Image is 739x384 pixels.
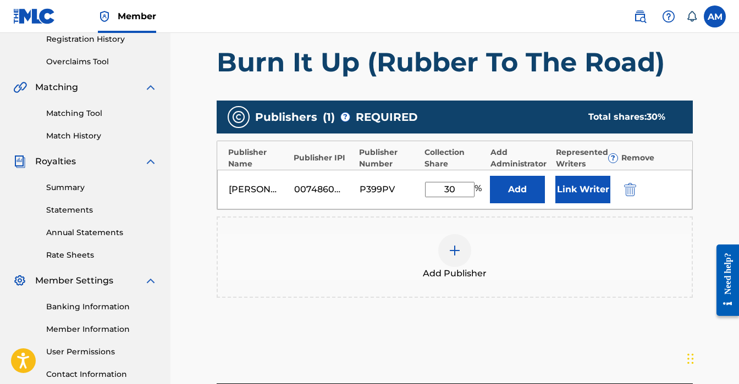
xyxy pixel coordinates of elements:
a: Matching Tool [46,108,157,119]
span: ? [609,154,617,163]
button: Add [490,176,545,203]
div: User Menu [704,5,726,27]
span: % [475,182,484,197]
span: Publishers [255,109,317,125]
img: search [633,10,647,23]
iframe: Resource Center [708,236,739,325]
img: MLC Logo [13,8,56,24]
span: Matching [35,81,78,94]
h1: Burn It Up (Rubber To The Road) [217,46,693,79]
img: Top Rightsholder [98,10,111,23]
a: Match History [46,130,157,142]
span: Royalties [35,155,76,168]
div: Drag [687,342,694,375]
img: publishers [232,110,245,124]
a: Summary [46,182,157,193]
div: Publisher Number [359,147,419,170]
img: expand [144,274,157,287]
span: 30 % [647,112,665,122]
a: Member Information [46,324,157,335]
a: Annual Statements [46,227,157,238]
a: Rate Sheets [46,249,157,261]
img: expand [144,155,157,168]
img: expand [144,81,157,94]
a: Public Search [629,5,651,27]
img: add [448,244,461,257]
div: Add Administrator [490,147,550,170]
div: Total shares: [588,110,671,124]
img: Royalties [13,155,26,168]
img: 12a2ab48e56ec057fbd8.svg [624,183,636,196]
div: Remove [621,152,681,164]
span: Add Publisher [423,267,487,280]
a: Banking Information [46,301,157,313]
div: Represented Writers [556,147,616,170]
div: Publisher Name [228,147,288,170]
span: Member Settings [35,274,113,287]
div: Publisher IPI [294,152,354,164]
img: Matching [13,81,27,94]
img: help [662,10,675,23]
img: Member Settings [13,274,26,287]
a: Overclaims Tool [46,56,157,68]
span: ? [341,113,350,121]
div: Notifications [686,11,697,22]
div: Collection Share [424,147,484,170]
div: Help [658,5,680,27]
button: Link Writer [555,176,610,203]
span: REQUIRED [356,109,418,125]
a: User Permissions [46,346,157,358]
a: Statements [46,204,157,216]
a: Registration History [46,34,157,45]
a: Contact Information [46,369,157,380]
span: Member [118,10,156,23]
iframe: Chat Widget [684,331,739,384]
span: ( 1 ) [323,109,335,125]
